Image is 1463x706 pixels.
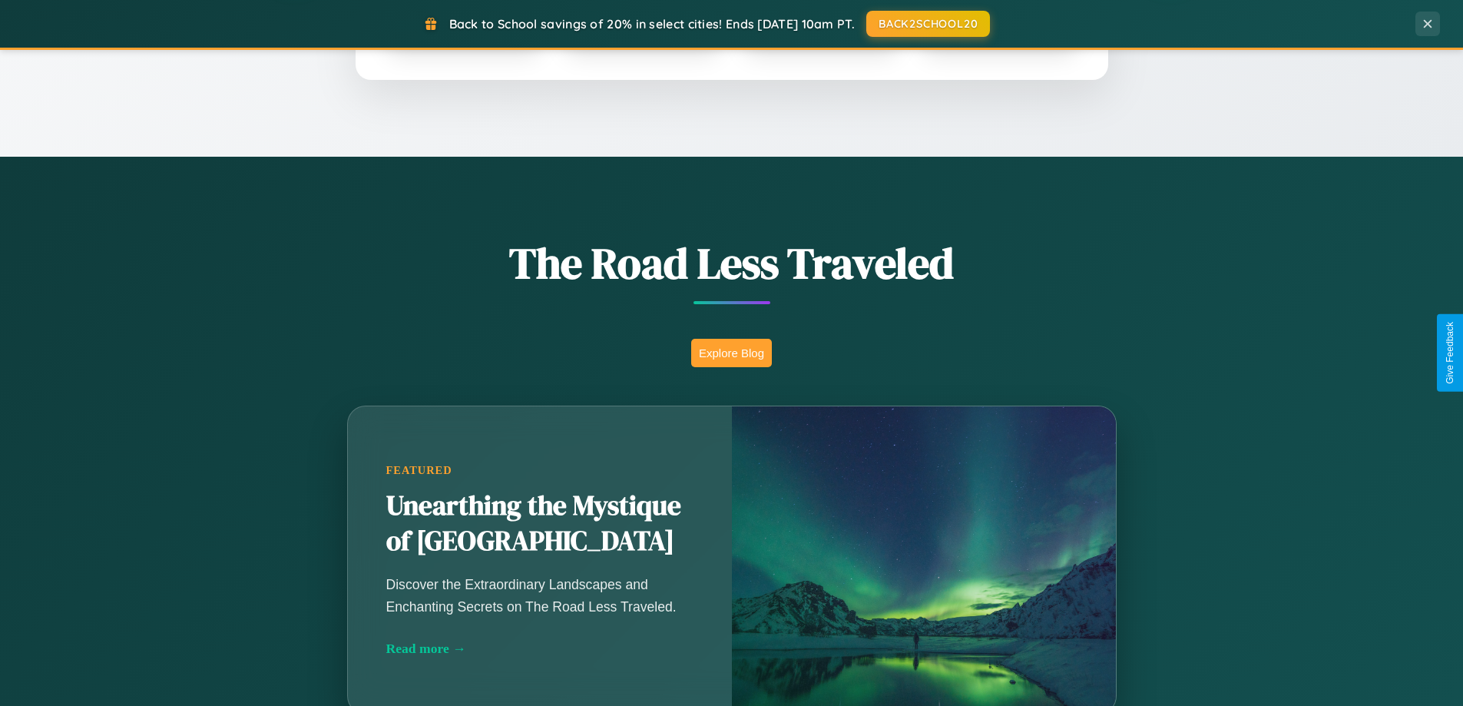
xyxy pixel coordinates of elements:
[1445,322,1455,384] div: Give Feedback
[866,11,990,37] button: BACK2SCHOOL20
[386,464,693,477] div: Featured
[691,339,772,367] button: Explore Blog
[271,234,1193,293] h1: The Road Less Traveled
[386,489,693,559] h2: Unearthing the Mystique of [GEOGRAPHIC_DATA]
[449,16,855,31] span: Back to School savings of 20% in select cities! Ends [DATE] 10am PT.
[386,574,693,617] p: Discover the Extraordinary Landscapes and Enchanting Secrets on The Road Less Traveled.
[386,641,693,657] div: Read more →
